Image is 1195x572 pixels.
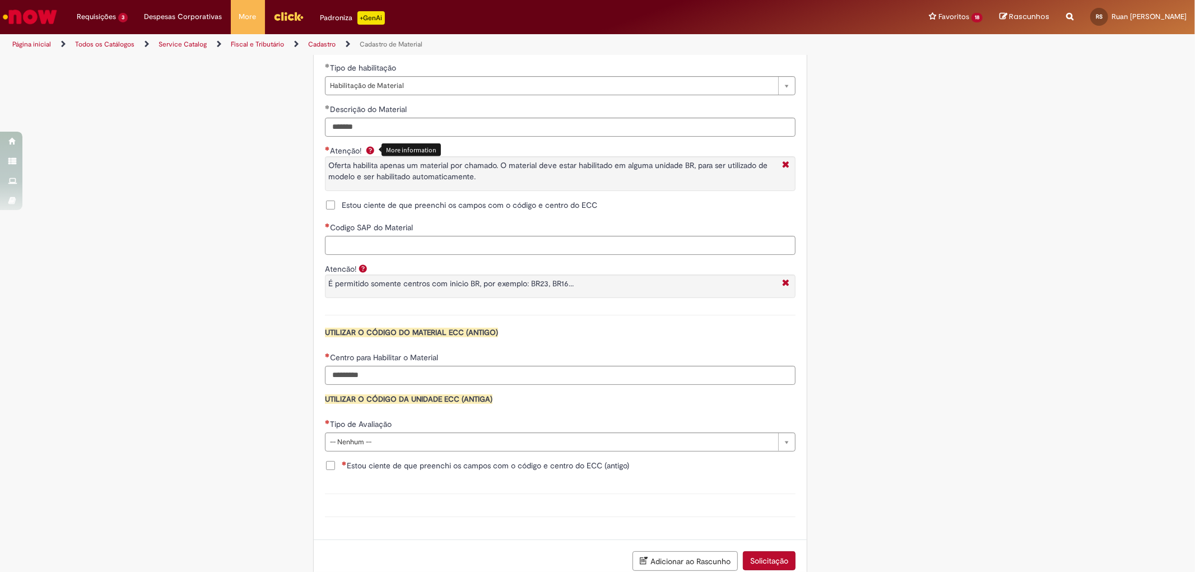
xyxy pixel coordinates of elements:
span: Centro para Habilitar o Material [330,352,440,362]
span: Obrigatório Preenchido [325,105,330,109]
img: click_logo_yellow_360x200.png [273,8,304,25]
span: Obrigatório [325,146,330,151]
i: Fechar More information Por question_atencao [779,278,792,290]
span: Codigo SAP do Material [330,222,415,232]
span: Necessários [325,223,330,227]
a: Service Catalog [159,40,207,49]
span: Ajuda para Atenção! [364,146,377,155]
span: UTILIZAR O CÓDIGO DA UNIDADE ECC (ANTIGA) [325,394,492,404]
i: Fechar More information Por question_aten_o [779,160,792,171]
span: Estou ciente de que preenchi os campos com o código e centro do ECC [342,199,597,211]
span: 3 [118,13,128,22]
img: ServiceNow [1,6,59,28]
p: +GenAi [357,11,385,25]
span: 18 [971,13,983,22]
span: Descrição do Material [330,104,409,114]
ul: Trilhas de página [8,34,788,55]
span: -- Nenhum -- [330,433,773,451]
span: Tipo de habilitação [330,63,398,73]
a: Página inicial [12,40,51,49]
button: Solicitação [743,551,796,570]
span: More [239,11,257,22]
span: Necessários [325,353,330,357]
a: Cadastro de Material [360,40,422,49]
span: Necessários [325,420,330,424]
button: Adicionar ao Rascunho [633,551,738,571]
span: RS [1096,13,1103,20]
span: Ruan [PERSON_NAME] [1112,12,1187,21]
input: Codigo SAP do Material [325,236,796,255]
a: Todos os Catálogos [75,40,134,49]
input: Centro para Habilitar o Material [325,366,796,385]
span: Despesas Corporativas [145,11,222,22]
span: Requisições [77,11,116,22]
span: Tipo de Avaliação [330,419,394,429]
span: Obrigatório Preenchido [325,63,330,68]
p: Oferta habilita apenas um material por chamado. O material deve estar habilitado em alguma unidad... [328,160,776,182]
a: Fiscal e Tributário [231,40,284,49]
label: Atencão! [325,264,356,274]
div: More information [382,143,441,156]
span: Ajuda para Atencão! [356,264,370,273]
a: Rascunhos [999,12,1049,22]
input: Descrição do Material [325,118,796,137]
p: É permitido somente centros com inicio BR, por exemplo: BR23, BR16... [328,278,776,289]
a: Cadastro [308,40,336,49]
span: Atenção! [330,146,364,156]
span: Estou ciente de que preenchi os campos com o código e centro do ECC (antigo) [342,460,629,471]
span: Necessários [342,461,347,466]
span: Rascunhos [1009,11,1049,22]
span: Favoritos [938,11,969,22]
div: Padroniza [320,11,385,25]
span: Habilitação de Material [330,77,773,95]
span: UTILIZAR O CÓDIGO DO MATERIAL ECC (ANTIGO) [325,328,498,337]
